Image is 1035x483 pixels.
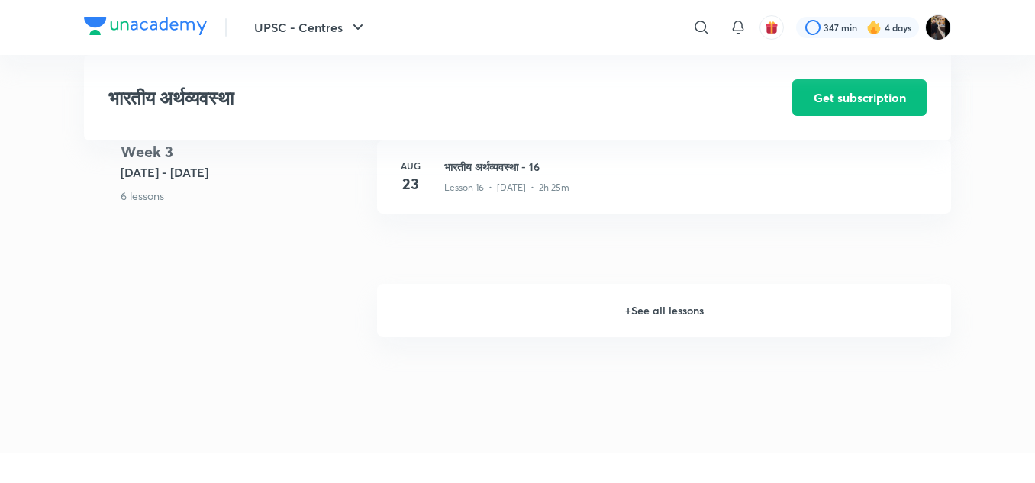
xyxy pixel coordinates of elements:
[759,15,784,40] button: avatar
[121,188,365,204] p: 6 lessons
[108,87,706,109] h3: भारतीय अर्थव्यवस्था
[84,17,207,35] img: Company Logo
[444,181,569,195] p: Lesson 16 • [DATE] • 2h 25m
[925,14,951,40] img: amit tripathi
[121,140,365,163] h4: Week 3
[84,17,207,39] a: Company Logo
[792,79,927,116] button: Get subscription
[377,284,951,337] h6: + See all lessons
[245,12,376,43] button: UPSC - Centres
[765,21,779,34] img: avatar
[866,20,882,35] img: streak
[121,163,365,182] h5: [DATE] - [DATE]
[395,159,426,172] h6: Aug
[377,140,951,232] a: Aug23भारतीय अर्थव्यवस्था - 16Lesson 16 • [DATE] • 2h 25m
[444,159,933,175] h3: भारतीय अर्थव्यवस्था - 16
[395,172,426,195] h4: 23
